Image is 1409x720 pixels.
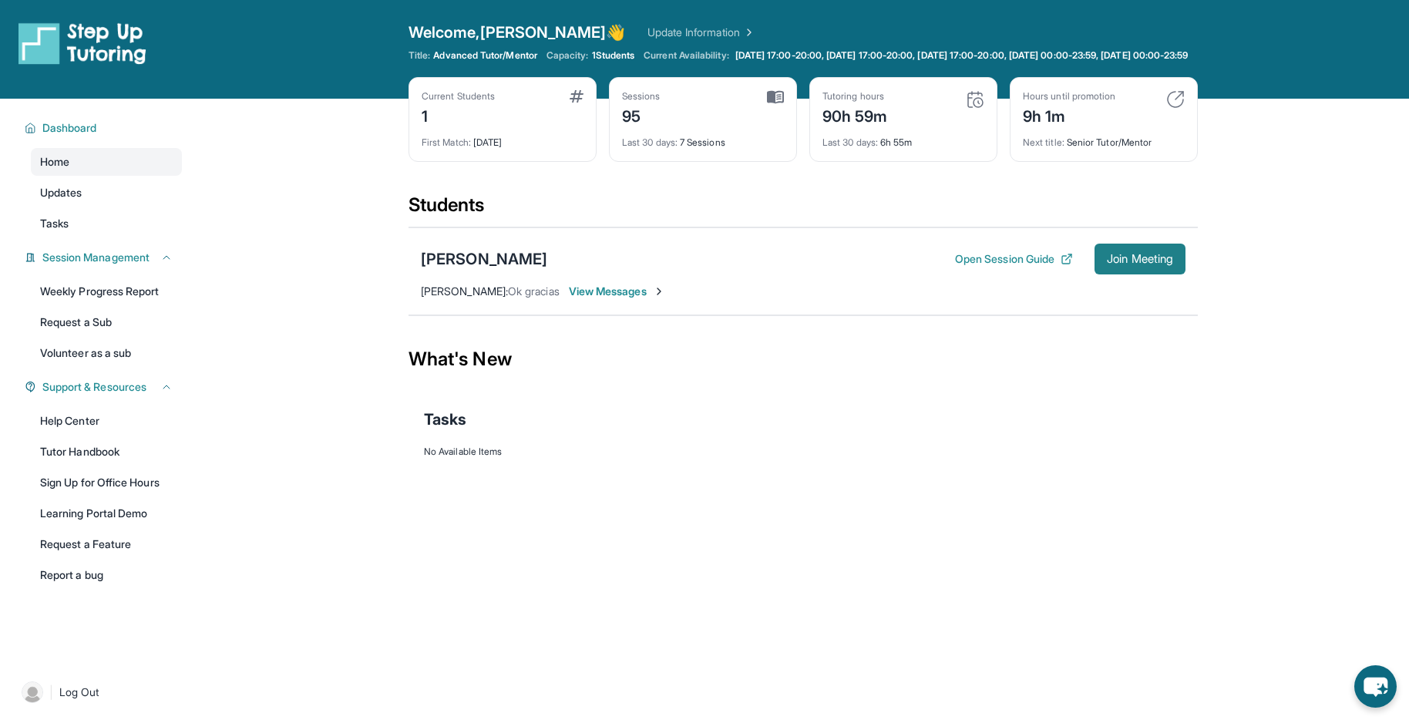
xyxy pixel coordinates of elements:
span: Welcome, [PERSON_NAME] 👋 [409,22,626,43]
div: [PERSON_NAME] [421,248,547,270]
div: Sessions [622,90,661,103]
div: 1 [422,103,495,127]
a: |Log Out [15,675,182,709]
span: Ok gracias [508,284,560,298]
img: logo [18,22,146,65]
span: 1 Students [592,49,635,62]
div: Tutoring hours [822,90,888,103]
span: Capacity: [546,49,589,62]
span: [PERSON_NAME] : [421,284,508,298]
span: Advanced Tutor/Mentor [433,49,536,62]
span: Session Management [42,250,150,265]
a: Weekly Progress Report [31,278,182,305]
a: Help Center [31,407,182,435]
img: card [1166,90,1185,109]
div: 90h 59m [822,103,888,127]
img: user-img [22,681,43,703]
button: Join Meeting [1095,244,1185,274]
button: Support & Resources [36,379,173,395]
span: Tasks [40,216,69,231]
div: Students [409,193,1198,227]
a: Sign Up for Office Hours [31,469,182,496]
a: Home [31,148,182,176]
img: Chevron Right [740,25,755,40]
a: Update Information [647,25,755,40]
span: Support & Resources [42,379,146,395]
img: card [767,90,784,104]
span: Last 30 days : [822,136,878,148]
span: [DATE] 17:00-20:00, [DATE] 17:00-20:00, [DATE] 17:00-20:00, [DATE] 00:00-23:59, [DATE] 00:00-23:59 [735,49,1189,62]
div: Senior Tutor/Mentor [1023,127,1185,149]
div: 6h 55m [822,127,984,149]
div: What's New [409,325,1198,393]
span: Next title : [1023,136,1064,148]
div: 9h 1m [1023,103,1115,127]
span: Last 30 days : [622,136,678,148]
span: View Messages [569,284,665,299]
span: Title: [409,49,430,62]
a: Report a bug [31,561,182,589]
a: Volunteer as a sub [31,339,182,367]
img: Chevron-Right [653,285,665,298]
span: Dashboard [42,120,97,136]
button: Dashboard [36,120,173,136]
a: Tasks [31,210,182,237]
span: Join Meeting [1107,254,1173,264]
a: Request a Sub [31,308,182,336]
img: card [966,90,984,109]
div: 7 Sessions [622,127,784,149]
img: card [570,90,583,103]
button: Open Session Guide [955,251,1073,267]
button: Session Management [36,250,173,265]
span: Home [40,154,69,170]
span: Tasks [424,409,466,430]
span: Log Out [59,685,99,700]
span: Updates [40,185,82,200]
div: 95 [622,103,661,127]
div: No Available Items [424,446,1182,458]
a: Request a Feature [31,530,182,558]
span: First Match : [422,136,471,148]
a: Updates [31,179,182,207]
a: Learning Portal Demo [31,500,182,527]
span: Current Availability: [644,49,728,62]
a: [DATE] 17:00-20:00, [DATE] 17:00-20:00, [DATE] 17:00-20:00, [DATE] 00:00-23:59, [DATE] 00:00-23:59 [732,49,1192,62]
div: Current Students [422,90,495,103]
span: | [49,683,53,701]
button: chat-button [1354,665,1397,708]
div: Hours until promotion [1023,90,1115,103]
div: [DATE] [422,127,583,149]
a: Tutor Handbook [31,438,182,466]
